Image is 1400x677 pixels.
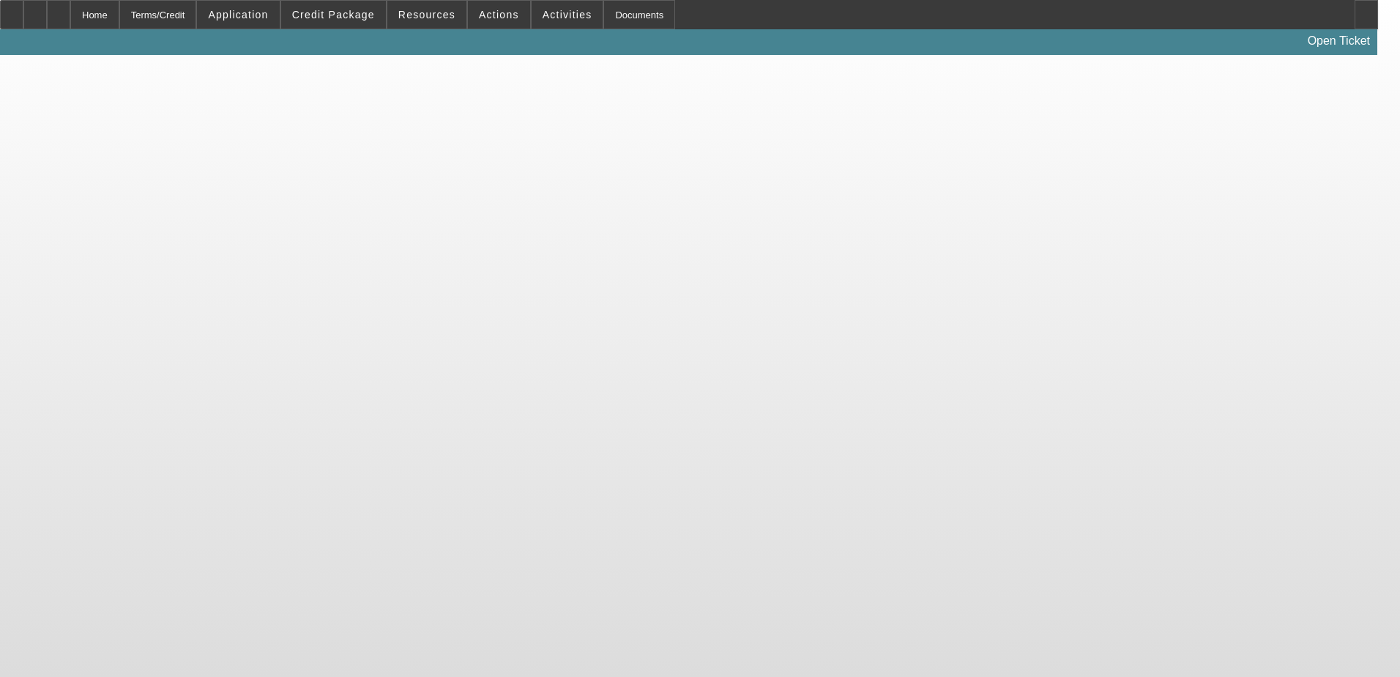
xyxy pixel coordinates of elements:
a: Open Ticket [1302,29,1376,53]
span: Credit Package [292,9,375,21]
span: Resources [398,9,455,21]
button: Credit Package [281,1,386,29]
button: Actions [468,1,530,29]
button: Resources [387,1,466,29]
span: Actions [479,9,519,21]
span: Application [208,9,268,21]
span: Activities [543,9,592,21]
button: Activities [532,1,603,29]
button: Application [197,1,279,29]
